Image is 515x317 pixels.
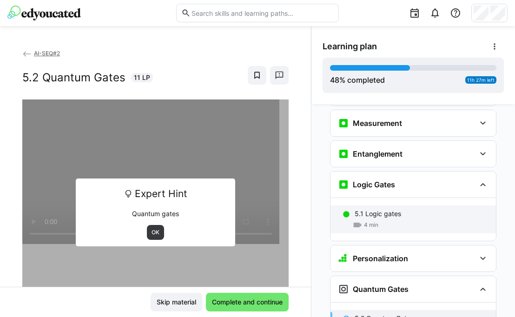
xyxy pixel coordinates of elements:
[467,77,495,83] span: 11h 27m left
[364,221,378,229] span: 4 min
[34,50,60,57] span: AI-SEQ#2
[330,75,339,85] span: 48
[211,297,284,307] span: Complete and continue
[353,284,409,294] h3: Quantum Gates
[82,209,229,218] p: Quantum gates
[353,119,402,128] h3: Measurement
[353,149,403,158] h3: Entanglement
[353,254,408,263] h3: Personalization
[151,229,160,236] span: OK
[22,50,60,57] a: AI-SEQ#2
[191,9,333,17] input: Search skills and learning paths…
[134,73,150,82] span: 11 LP
[353,180,395,189] h3: Logic Gates
[151,293,202,311] button: Skip material
[147,225,164,240] button: OK
[155,297,198,307] span: Skip material
[355,209,401,218] p: 5.1 Logic gates
[135,185,187,203] span: Expert Hint
[206,293,289,311] button: Complete and continue
[22,71,125,85] h2: 5.2 Quantum Gates
[330,74,385,86] div: % completed
[323,41,377,52] span: Learning plan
